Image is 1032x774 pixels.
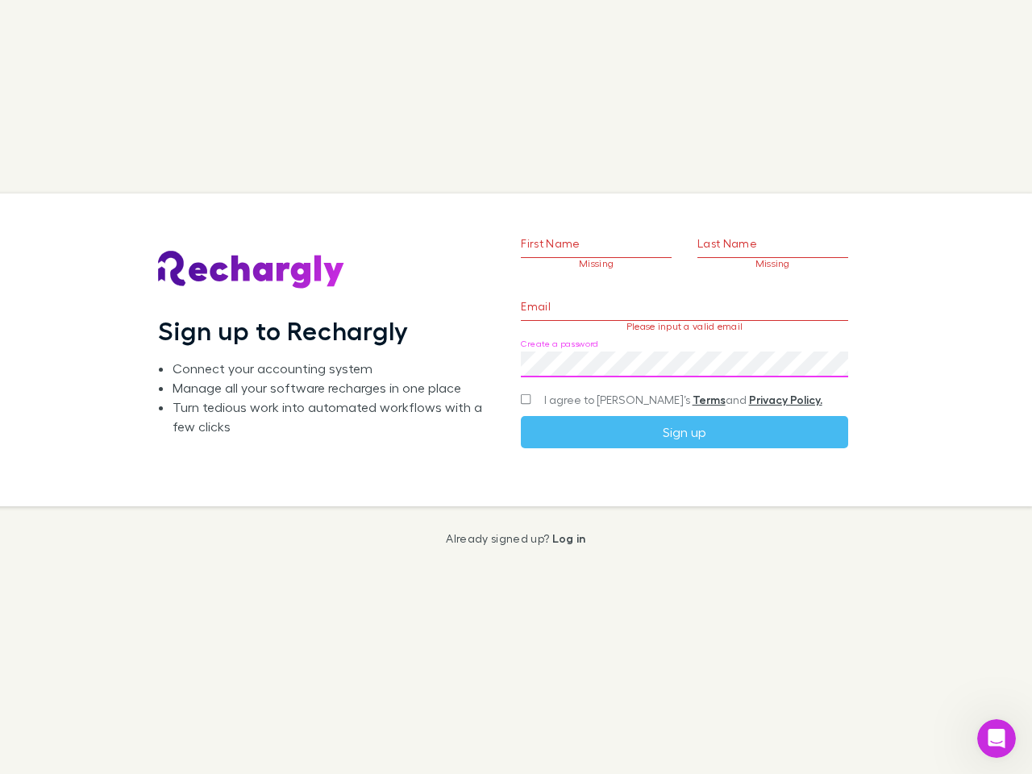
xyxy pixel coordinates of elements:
[173,397,495,436] li: Turn tedious work into automated workflows with a few clicks
[173,359,495,378] li: Connect your accounting system
[552,531,586,545] a: Log in
[173,378,495,397] li: Manage all your software recharges in one place
[521,338,598,350] label: Create a password
[521,321,847,332] p: Please input a valid email
[749,393,822,406] a: Privacy Policy.
[158,315,409,346] h1: Sign up to Rechargly
[977,719,1016,758] iframe: Intercom live chat
[544,392,822,408] span: I agree to [PERSON_NAME]’s and
[158,251,345,289] img: Rechargly's Logo
[521,416,847,448] button: Sign up
[446,532,585,545] p: Already signed up?
[697,258,848,269] p: Missing
[693,393,726,406] a: Terms
[521,258,672,269] p: Missing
